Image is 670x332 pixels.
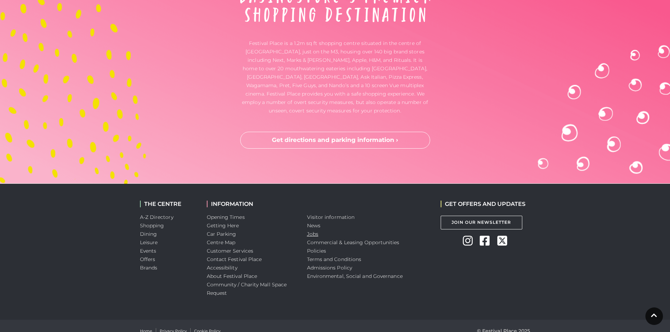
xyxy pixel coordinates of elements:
a: Shopping [140,222,164,229]
a: News [307,222,320,229]
h2: GET OFFERS AND UPDATES [441,201,525,207]
a: Join Our Newsletter [441,216,522,229]
a: Accessibility [207,265,237,271]
p: Festival Place is a 1.2m sq ft shopping centre situated in the centre of [GEOGRAPHIC_DATA], just ... [240,39,430,115]
h2: THE CENTRE [140,201,196,207]
a: Environmental, Social and Governance [307,273,403,279]
h2: INFORMATION [207,201,296,207]
a: Customer Services [207,248,254,254]
a: Policies [307,248,326,254]
a: A-Z Directory [140,214,173,220]
a: Dining [140,231,157,237]
a: Admissions Policy [307,265,352,271]
a: Contact Festival Place [207,256,262,262]
a: Offers [140,256,155,262]
a: Getting Here [207,222,239,229]
a: Opening Times [207,214,245,220]
a: Visitor information [307,214,355,220]
a: Community / Charity Mall Space Request [207,281,287,296]
a: Terms and Conditions [307,256,362,262]
a: Brands [140,265,158,271]
a: Jobs [307,231,318,237]
a: Leisure [140,239,158,246]
a: Centre Map [207,239,236,246]
a: Get directions and parking information › [240,132,430,149]
a: Events [140,248,157,254]
a: About Festival Place [207,273,257,279]
a: Car Parking [207,231,236,237]
a: Commercial & Leasing Opportunities [307,239,400,246]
